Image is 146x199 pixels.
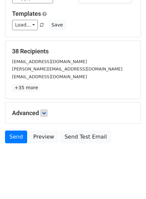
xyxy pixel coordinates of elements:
small: [EMAIL_ADDRESS][DOMAIN_NAME] [12,59,87,64]
button: Save [48,20,66,30]
small: [EMAIL_ADDRESS][DOMAIN_NAME] [12,74,87,79]
a: Load... [12,20,38,30]
small: [PERSON_NAME][EMAIL_ADDRESS][DOMAIN_NAME] [12,66,123,71]
h5: Advanced [12,109,134,117]
a: Send Test Email [60,131,111,143]
a: +35 more [12,84,40,92]
a: Preview [29,131,58,143]
a: Templates [12,10,41,17]
h5: 38 Recipients [12,48,134,55]
iframe: Chat Widget [112,167,146,199]
a: Send [5,131,27,143]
